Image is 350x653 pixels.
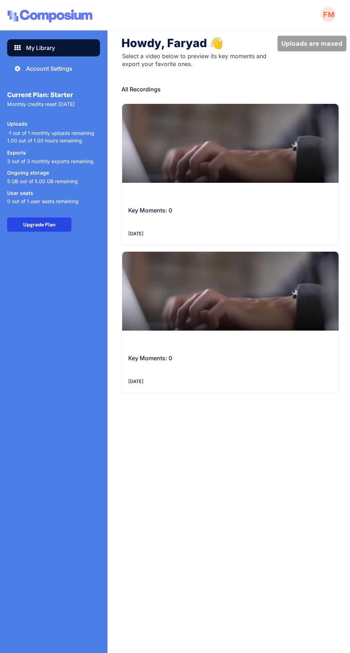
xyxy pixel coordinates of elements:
[7,199,79,205] div: 0 out of 1 user seats remaining
[7,129,94,144] div: -1 out of 1 monthly uploads remaining 1.00 out of 1.00 hours remaining
[7,190,33,196] div: User seats
[320,11,336,18] div: F M
[128,230,314,238] div: [DATE]
[7,150,26,155] div: Exports
[26,64,72,73] div: Account Settings
[7,159,94,165] div: 3 out of 3 monthly exports remaining
[7,121,27,126] div: Uploads
[7,91,100,99] h1: Current Plan: Starter
[277,36,346,51] button: Uploads are maxed
[26,44,55,52] div: My Library
[7,217,71,232] button: Upgrade Plan
[121,85,339,94] div: All Recordings
[7,101,100,115] div: Monthly credits reset [DATE]
[7,179,78,185] div: 5 GB out of 5.00 GB remaining
[7,170,49,175] div: Ongoing storage
[122,52,277,68] div: Select a video below to preview its key moments and export your favorite ones.
[128,206,331,215] div: Key Moments: 0
[7,7,93,25] img: Primary%20Logo%20%281%29.png
[121,36,277,52] h1: Howdy, Faryad 👋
